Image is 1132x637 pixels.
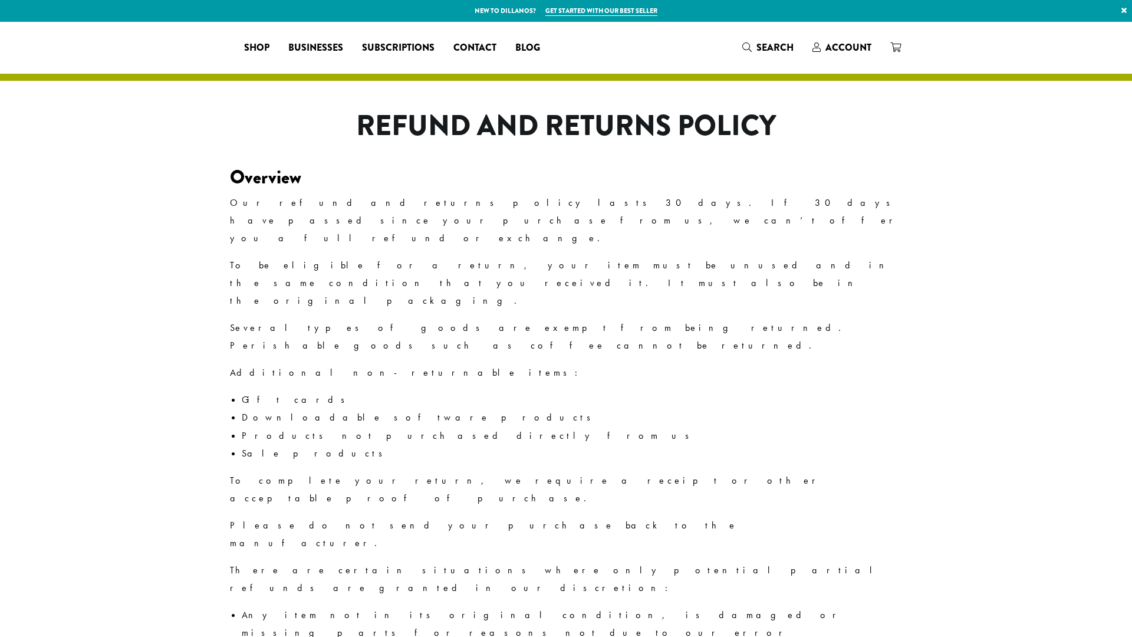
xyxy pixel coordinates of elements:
li: Products not purchased directly from us [242,427,902,445]
span: Account [825,41,871,54]
p: There are certain situations where only potential partial refunds are granted in our discretion: [230,562,902,597]
span: Shop [244,41,269,55]
li: Gift cards [242,391,902,409]
span: Businesses [288,41,343,55]
span: Search [756,41,794,54]
p: To complete your return, we require a receipt or other acceptable proof of purchase. [230,472,902,507]
p: Several types of goods are exempt from being returned. Perishable goods such as coffee cannot be ... [230,319,902,354]
h3: Overview [230,166,902,189]
li: Downloadable software products [242,409,902,426]
a: Get started with our best seller [545,6,657,16]
p: Additional non-returnable items: [230,364,902,382]
p: To be eligible for a return, your item must be unused and in the same condition that you received... [230,257,902,310]
a: Shop [235,38,279,57]
h1: Refund and Returns Policy [314,109,818,143]
p: Our refund and returns policy lasts 30 days. If 30 days have passed since your purchase from us, ... [230,194,902,247]
span: Blog [515,41,540,55]
a: Search [733,38,803,57]
p: Please do not send your purchase back to the manufacturer. [230,517,902,552]
span: Contact [453,41,496,55]
li: Sale products [242,445,902,462]
span: Subscriptions [362,41,435,55]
